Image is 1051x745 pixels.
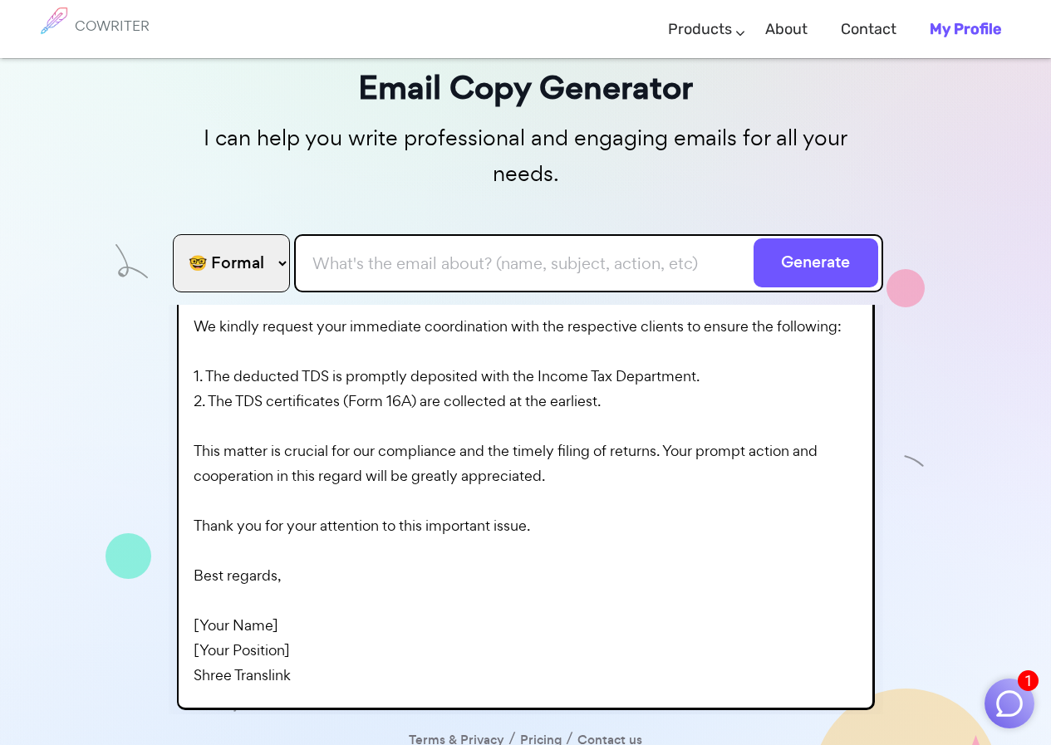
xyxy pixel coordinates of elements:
a: About [765,5,808,54]
h3: Email Copy Generator [169,61,883,114]
span: 1 [1018,670,1039,691]
button: Generate [754,238,878,287]
b: My Profile [930,20,1001,38]
a: Contact [841,5,896,54]
a: My Profile [930,5,1001,54]
img: shape [106,533,151,579]
img: shape [904,451,925,472]
img: Close chat [994,688,1025,719]
h6: COWRITER [75,18,150,33]
img: shape [886,269,925,307]
a: Products [668,5,732,54]
p: I can help you write professional and engaging emails for all your needs. [169,120,883,192]
button: 1 [985,679,1034,728]
img: shape [115,244,148,278]
input: What's the email about? (name, subject, action, etc) [294,234,883,292]
p: Subject: Urgent: Action Required for TDS Compliance Dear [PERSON_NAME], Greetings from Shree Tran... [194,65,866,688]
